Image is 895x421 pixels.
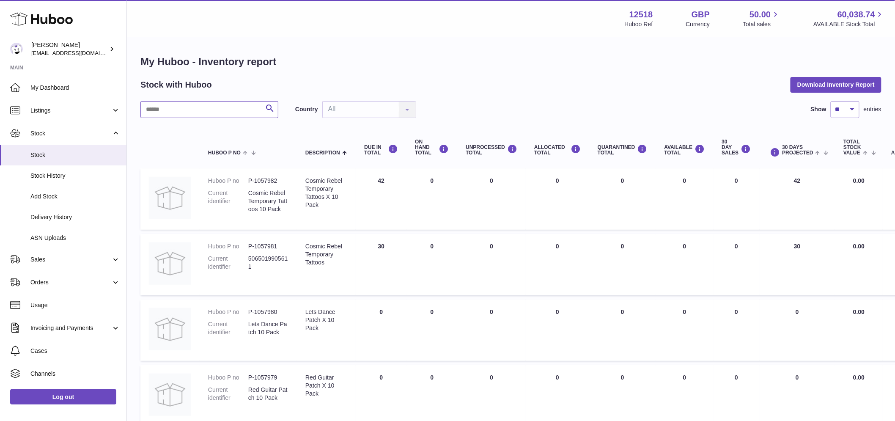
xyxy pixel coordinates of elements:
[149,177,191,219] img: product image
[30,301,120,309] span: Usage
[10,43,23,55] img: internalAdmin-12518@internal.huboo.com
[364,144,398,156] div: DUE IN TOTAL
[837,9,875,20] span: 60,038.74
[714,234,760,295] td: 0
[248,189,288,213] dd: Cosmic Rebel Temporary Tattoos 10 Pack
[864,105,881,113] span: entries
[743,9,780,28] a: 50.00 Total sales
[208,177,248,185] dt: Huboo P no
[853,243,865,250] span: 0.00
[30,370,120,378] span: Channels
[466,144,517,156] div: UNPROCESSED Total
[208,242,248,250] dt: Huboo P no
[149,308,191,350] img: product image
[625,20,653,28] div: Huboo Ref
[760,234,835,295] td: 30
[621,374,624,381] span: 0
[208,386,248,402] dt: Current identifier
[30,107,111,115] span: Listings
[526,168,589,230] td: 0
[30,151,120,159] span: Stock
[526,300,589,361] td: 0
[743,20,780,28] span: Total sales
[457,300,526,361] td: 0
[356,168,406,230] td: 42
[686,20,710,28] div: Currency
[457,234,526,295] td: 0
[598,144,648,156] div: QUARANTINED Total
[30,278,111,286] span: Orders
[415,139,449,156] div: ON HAND Total
[621,243,624,250] span: 0
[853,374,865,381] span: 0.00
[30,193,120,201] span: Add Stock
[534,144,581,156] div: ALLOCATED Total
[30,256,111,264] span: Sales
[656,300,714,361] td: 0
[208,150,241,156] span: Huboo P no
[526,234,589,295] td: 0
[31,41,107,57] div: [PERSON_NAME]
[664,144,705,156] div: AVAILABLE Total
[791,77,881,92] button: Download Inventory Report
[30,324,111,332] span: Invoicing and Payments
[782,145,813,156] span: 30 DAYS PROJECTED
[406,168,457,230] td: 0
[692,9,710,20] strong: GBP
[30,234,120,242] span: ASN Uploads
[760,300,835,361] td: 0
[813,9,885,28] a: 60,038.74 AVAILABLE Stock Total
[356,234,406,295] td: 30
[248,177,288,185] dd: P-1057982
[749,9,771,20] span: 50.00
[406,234,457,295] td: 0
[208,320,248,336] dt: Current identifier
[656,234,714,295] td: 0
[30,347,120,355] span: Cases
[248,374,288,382] dd: P-1057979
[305,374,347,398] div: Red Guitar Patch X 10 Pack
[248,386,288,402] dd: Red Guitar Patch 10 Pack
[843,139,861,156] span: Total stock value
[10,389,116,404] a: Log out
[853,177,865,184] span: 0.00
[305,177,347,209] div: Cosmic Rebel Temporary Tattoos X 10 Pack
[656,168,714,230] td: 0
[208,189,248,213] dt: Current identifier
[248,255,288,271] dd: 5065019905611
[811,105,826,113] label: Show
[295,105,318,113] label: Country
[30,129,111,138] span: Stock
[248,308,288,316] dd: P-1057980
[714,168,760,230] td: 0
[149,242,191,285] img: product image
[30,172,120,180] span: Stock History
[356,300,406,361] td: 0
[208,374,248,382] dt: Huboo P no
[305,150,340,156] span: Description
[722,139,751,156] div: 30 DAY SALES
[621,308,624,315] span: 0
[621,177,624,184] span: 0
[140,79,212,91] h2: Stock with Huboo
[714,300,760,361] td: 0
[248,320,288,336] dd: Lets Dance Patch 10 Pack
[208,255,248,271] dt: Current identifier
[30,84,120,92] span: My Dashboard
[305,308,347,332] div: Lets Dance Patch X 10 Pack
[853,308,865,315] span: 0.00
[457,168,526,230] td: 0
[208,308,248,316] dt: Huboo P no
[149,374,191,416] img: product image
[140,55,881,69] h1: My Huboo - Inventory report
[760,168,835,230] td: 42
[813,20,885,28] span: AVAILABLE Stock Total
[31,50,124,56] span: [EMAIL_ADDRESS][DOMAIN_NAME]
[305,242,347,267] div: Cosmic Rebel Temporary Tattoos
[30,213,120,221] span: Delivery History
[629,9,653,20] strong: 12518
[248,242,288,250] dd: P-1057981
[406,300,457,361] td: 0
